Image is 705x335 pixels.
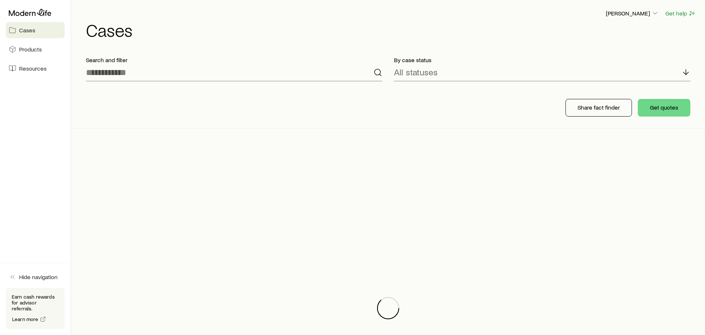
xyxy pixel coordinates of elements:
button: Get help [665,9,696,18]
p: Share fact finder [578,104,620,111]
p: All statuses [394,67,438,77]
p: [PERSON_NAME] [606,10,659,17]
p: By case status [394,56,690,64]
p: Earn cash rewards for advisor referrals. [12,294,59,311]
a: Resources [6,60,65,76]
div: Earn cash rewards for advisor referrals.Learn more [6,288,65,329]
button: Get quotes [638,99,690,117]
button: [PERSON_NAME] [605,9,659,18]
a: Products [6,41,65,57]
button: Share fact finder [565,99,632,117]
a: Cases [6,22,65,38]
span: Products [19,46,42,53]
p: Search and filter [86,56,382,64]
span: Hide navigation [19,273,58,281]
button: Hide navigation [6,269,65,285]
span: Cases [19,26,35,34]
span: Learn more [12,317,39,322]
h1: Cases [86,21,696,39]
span: Resources [19,65,47,72]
